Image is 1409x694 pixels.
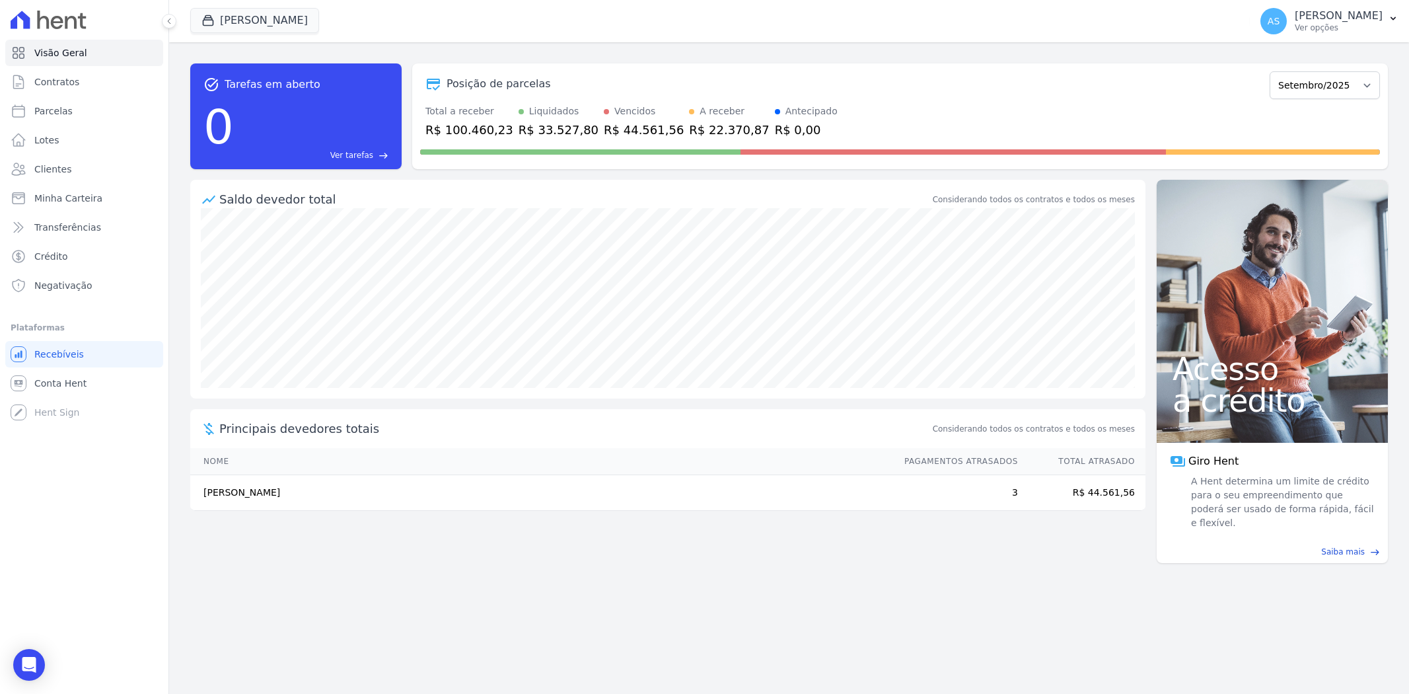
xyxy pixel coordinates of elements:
[785,104,838,118] div: Antecipado
[34,46,87,59] span: Visão Geral
[34,163,71,176] span: Clientes
[5,127,163,153] a: Lotes
[604,121,684,139] div: R$ 44.561,56
[1188,453,1239,469] span: Giro Hent
[425,121,513,139] div: R$ 100.460,23
[34,192,102,205] span: Minha Carteira
[203,77,219,93] span: task_alt
[5,214,163,241] a: Transferências
[1019,475,1145,511] td: R$ 44.561,56
[330,149,373,161] span: Ver tarefas
[1019,448,1145,475] th: Total Atrasado
[1370,547,1380,557] span: east
[425,104,513,118] div: Total a receber
[933,423,1135,435] span: Considerando todos os contratos e todos os meses
[34,75,79,89] span: Contratos
[1250,3,1409,40] button: AS [PERSON_NAME] Ver opções
[34,279,92,292] span: Negativação
[5,69,163,95] a: Contratos
[1268,17,1280,26] span: AS
[379,151,388,161] span: east
[34,134,59,147] span: Lotes
[13,649,45,681] div: Open Intercom Messenger
[219,420,930,438] span: Principais devedores totais
[5,370,163,397] a: Conta Hent
[892,448,1019,475] th: Pagamentos Atrasados
[5,156,163,182] a: Clientes
[190,8,319,33] button: [PERSON_NAME]
[1295,9,1383,22] p: [PERSON_NAME]
[933,194,1135,206] div: Considerando todos os contratos e todos os meses
[239,149,388,161] a: Ver tarefas east
[225,77,320,93] span: Tarefas em aberto
[1165,546,1380,558] a: Saiba mais east
[447,76,551,92] div: Posição de parcelas
[1188,475,1375,530] span: A Hent determina um limite de crédito para o seu empreendimento que poderá ser usado de forma ráp...
[519,121,598,139] div: R$ 33.527,80
[1173,353,1372,385] span: Acesso
[5,185,163,212] a: Minha Carteira
[34,250,68,263] span: Crédito
[700,104,744,118] div: A receber
[5,243,163,270] a: Crédito
[34,348,84,361] span: Recebíveis
[1321,546,1365,558] span: Saiba mais
[203,93,234,161] div: 0
[1173,385,1372,416] span: a crédito
[11,320,158,336] div: Plataformas
[1295,22,1383,33] p: Ver opções
[529,104,579,118] div: Liquidados
[34,221,101,234] span: Transferências
[190,448,892,475] th: Nome
[219,190,930,208] div: Saldo devedor total
[689,121,769,139] div: R$ 22.370,87
[5,40,163,66] a: Visão Geral
[5,272,163,299] a: Negativação
[34,377,87,390] span: Conta Hent
[34,104,73,118] span: Parcelas
[5,98,163,124] a: Parcelas
[892,475,1019,511] td: 3
[614,104,655,118] div: Vencidos
[190,475,892,511] td: [PERSON_NAME]
[5,341,163,367] a: Recebíveis
[775,121,838,139] div: R$ 0,00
